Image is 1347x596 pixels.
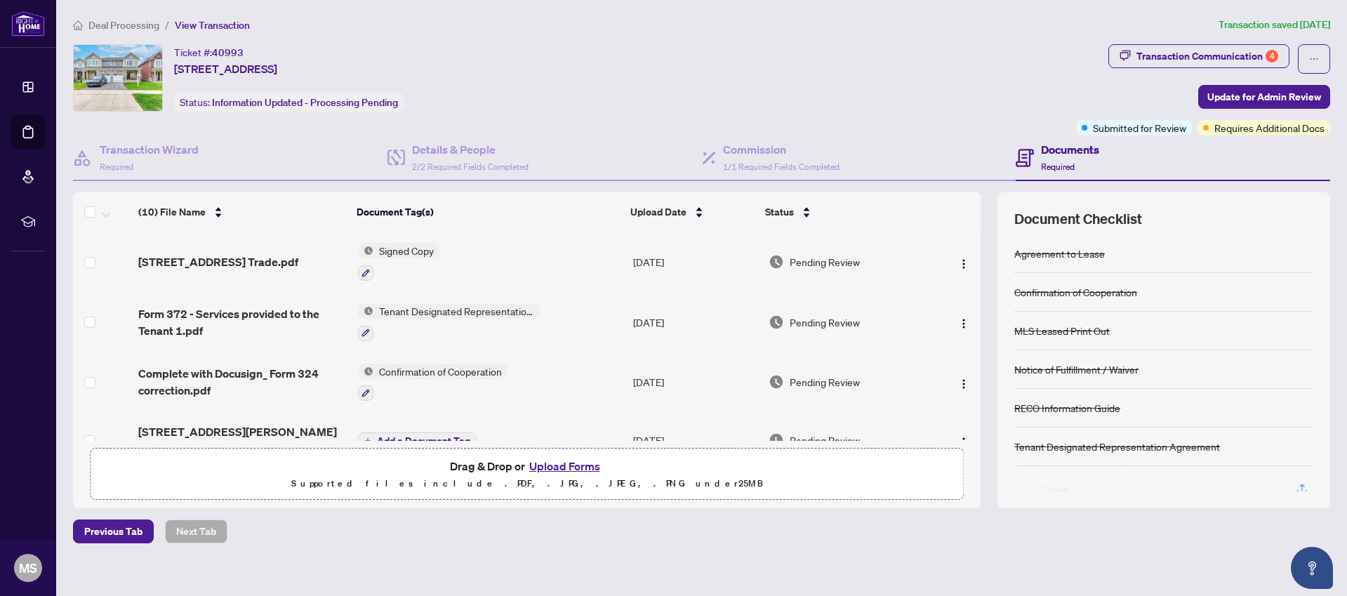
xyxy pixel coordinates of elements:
[212,96,398,109] span: Information Updated - Processing Pending
[174,60,277,77] span: [STREET_ADDRESS]
[1108,44,1289,68] button: Transaction Communication4
[1093,120,1186,135] span: Submitted for Review
[100,161,133,172] span: Required
[373,364,507,379] span: Confirmation of Cooperation
[133,192,352,232] th: (10) File Name
[958,318,969,329] img: Logo
[769,254,784,270] img: Document Status
[19,558,37,578] span: MS
[1207,86,1321,108] span: Update for Admin Review
[73,519,154,543] button: Previous Tab
[790,432,860,448] span: Pending Review
[1309,54,1319,64] span: ellipsis
[88,19,159,32] span: Deal Processing
[74,45,162,111] img: IMG-W12218951_1.jpg
[1214,120,1325,135] span: Requires Additional Docs
[765,204,794,220] span: Status
[790,314,860,330] span: Pending Review
[91,449,963,501] span: Drag & Drop orUpload FormsSupported files include .PDF, .JPG, .JPEG, .PNG under25MB
[769,314,784,330] img: Document Status
[358,432,477,449] button: Add a Document Tag
[11,11,45,37] img: logo
[628,292,763,352] td: [DATE]
[1266,50,1278,62] div: 4
[1136,45,1278,67] div: Transaction Communication
[377,436,470,446] span: Add a Document Tag
[412,141,529,158] h4: Details & People
[358,303,373,319] img: Status Icon
[1014,284,1137,300] div: Confirmation of Cooperation
[138,365,347,399] span: Complete with Docusign_ Form 324 correction.pdf
[358,243,439,281] button: Status IconSigned Copy
[1014,439,1220,454] div: Tenant Designated Representation Agreement
[953,429,975,451] button: Logo
[525,457,604,475] button: Upload Forms
[625,192,760,232] th: Upload Date
[138,423,347,457] span: [STREET_ADDRESS][PERSON_NAME] to Review.pdf
[958,378,969,390] img: Logo
[165,17,169,33] li: /
[73,20,83,30] span: home
[212,46,244,59] span: 40993
[358,364,373,379] img: Status Icon
[373,303,540,319] span: Tenant Designated Representation Agreement
[100,141,199,158] h4: Transaction Wizard
[138,204,206,220] span: (10) File Name
[628,352,763,413] td: [DATE]
[373,243,439,258] span: Signed Copy
[953,251,975,273] button: Logo
[450,457,604,475] span: Drag & Drop or
[364,437,371,444] span: plus
[1014,400,1120,416] div: RECO Information Guide
[165,519,227,543] button: Next Tab
[958,258,969,270] img: Logo
[358,303,540,341] button: Status IconTenant Designated Representation Agreement
[1014,323,1110,338] div: MLS Leased Print Out
[175,19,250,32] span: View Transaction
[790,374,860,390] span: Pending Review
[358,364,507,402] button: Status IconConfirmation of Cooperation
[958,437,969,448] img: Logo
[138,305,347,339] span: Form 372 - Services provided to the Tenant 1.pdf
[953,371,975,393] button: Logo
[174,44,244,60] div: Ticket #:
[1198,85,1330,109] button: Update for Admin Review
[412,161,529,172] span: 2/2 Required Fields Completed
[628,232,763,292] td: [DATE]
[759,192,929,232] th: Status
[628,412,763,468] td: [DATE]
[1291,547,1333,589] button: Open asap
[723,161,840,172] span: 1/1 Required Fields Completed
[1014,246,1105,261] div: Agreement to Lease
[790,254,860,270] span: Pending Review
[1041,161,1075,172] span: Required
[953,311,975,333] button: Logo
[1014,362,1139,377] div: Notice of Fulfillment / Waiver
[358,431,477,449] button: Add a Document Tag
[358,243,373,258] img: Status Icon
[1041,141,1099,158] h4: Documents
[138,253,298,270] span: [STREET_ADDRESS] Trade.pdf
[174,93,404,112] div: Status:
[84,520,142,543] span: Previous Tab
[1014,209,1142,229] span: Document Checklist
[99,475,955,492] p: Supported files include .PDF, .JPG, .JPEG, .PNG under 25 MB
[1219,17,1330,33] article: Transaction saved [DATE]
[769,432,784,448] img: Document Status
[769,374,784,390] img: Document Status
[630,204,686,220] span: Upload Date
[351,192,624,232] th: Document Tag(s)
[723,141,840,158] h4: Commission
